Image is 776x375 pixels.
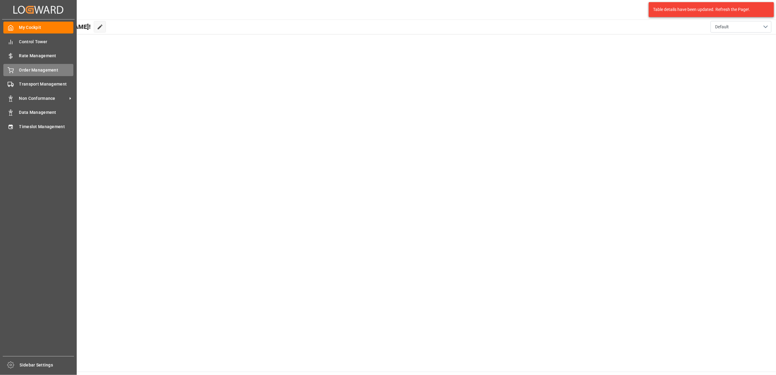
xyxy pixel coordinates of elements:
div: Table details have been updated. Refresh the Page!. [653,6,765,13]
a: Order Management [3,64,73,76]
span: Sidebar Settings [20,362,74,368]
span: Rate Management [19,53,74,59]
span: Control Tower [19,39,74,45]
a: Timeslot Management [3,121,73,132]
span: Order Management [19,67,74,73]
a: Transport Management [3,78,73,90]
a: Data Management [3,107,73,118]
span: Default [715,24,729,30]
span: Non Conformance [19,95,67,102]
a: Control Tower [3,36,73,47]
span: Timeslot Management [19,124,74,130]
a: Rate Management [3,50,73,62]
button: open menu [711,21,771,33]
span: Transport Management [19,81,74,87]
span: My Cockpit [19,24,74,31]
a: My Cockpit [3,22,73,33]
span: Data Management [19,109,74,116]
